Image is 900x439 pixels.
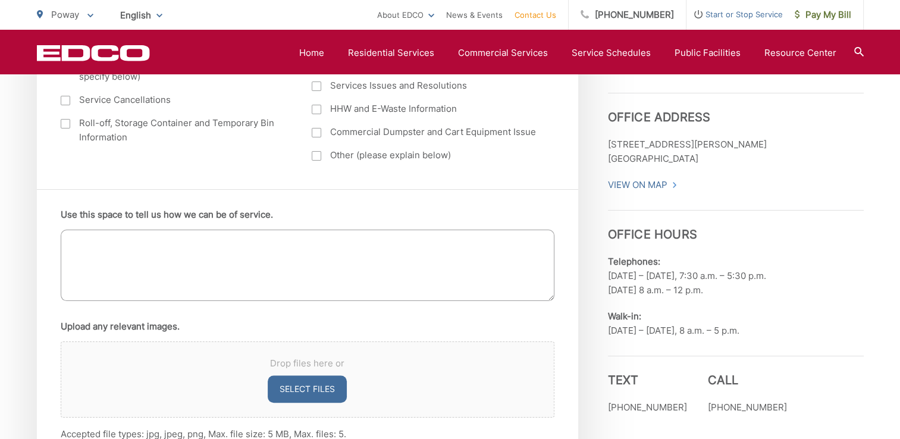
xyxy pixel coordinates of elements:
[515,8,556,22] a: Contact Us
[377,8,434,22] a: About EDCO
[764,46,836,60] a: Resource Center
[608,255,864,297] p: [DATE] – [DATE], 7:30 a.m. – 5:30 p.m. [DATE] 8 a.m. – 12 p.m.
[608,178,678,192] a: View On Map
[608,256,660,267] b: Telephones:
[51,9,79,20] span: Poway
[348,46,434,60] a: Residential Services
[446,8,503,22] a: News & Events
[312,148,540,162] label: Other (please explain below)
[708,400,787,415] p: [PHONE_NUMBER]
[608,137,864,166] p: [STREET_ADDRESS][PERSON_NAME] [GEOGRAPHIC_DATA]
[61,116,288,145] label: Roll-off, Storage Container and Temporary Bin Information
[608,400,687,415] p: [PHONE_NUMBER]
[608,309,864,338] p: [DATE] – [DATE], 8 a.m. – 5 p.m.
[61,321,180,332] label: Upload any relevant images.
[61,93,288,107] label: Service Cancellations
[795,8,851,22] span: Pay My Bill
[608,373,687,387] h3: Text
[268,375,347,403] button: select files, upload any relevant images.
[76,356,540,371] span: Drop files here or
[608,311,641,322] b: Walk-in:
[458,46,548,60] a: Commercial Services
[608,210,864,242] h3: Office Hours
[572,46,651,60] a: Service Schedules
[675,46,741,60] a: Public Facilities
[111,5,171,26] span: English
[312,79,540,93] label: Services Issues and Resolutions
[608,93,864,124] h3: Office Address
[299,46,324,60] a: Home
[708,373,787,387] h3: Call
[312,102,540,116] label: HHW and E-Waste Information
[37,45,150,61] a: EDCD logo. Return to the homepage.
[312,125,540,139] label: Commercial Dumpster and Cart Equipment Issue
[61,209,273,220] label: Use this space to tell us how we can be of service.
